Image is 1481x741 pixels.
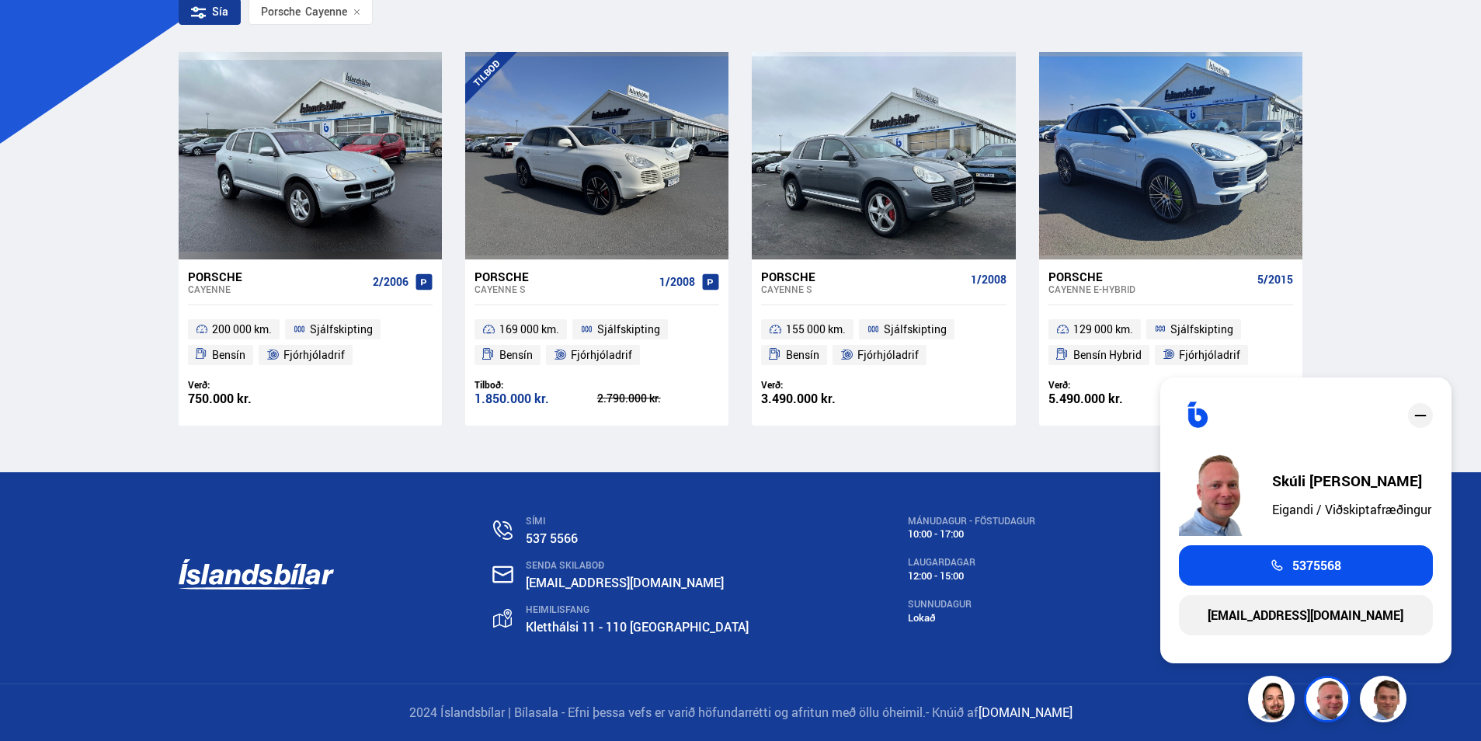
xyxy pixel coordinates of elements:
a: Kletthálsi 11 - 110 [GEOGRAPHIC_DATA] [526,618,749,635]
div: Verð: [188,379,311,391]
div: Verð: [761,379,884,391]
div: Cayenne [188,284,367,294]
span: 2/2006 [373,276,408,288]
div: 3.490.000 kr. [761,392,884,405]
div: Porsche [261,5,301,18]
div: Skúli [PERSON_NAME] [1272,473,1431,489]
div: Cayenne E-HYBRID [1048,284,1251,294]
div: SÍMI [526,516,749,527]
div: Lokað [908,612,1035,624]
span: Cayenne [261,5,347,18]
div: 10:00 - 17:00 [908,528,1035,540]
div: Tilboð: [475,379,597,391]
span: 1/2008 [659,276,695,288]
div: LAUGARDAGAR [908,557,1035,568]
span: 169 000 km. [499,320,559,339]
div: Porsche [761,270,964,284]
span: 155 000 km. [786,320,846,339]
a: Porsche Cayenne 2/2006 200 000 km. Sjálfskipting Bensín Fjórhjóladrif Verð: 750.000 kr. [179,259,442,426]
img: siFngHWaQ9KaOqBr.png [1306,678,1353,725]
p: 2024 Íslandsbílar | Bílasala - Efni þessa vefs er varið höfundarrétti og afritun með öllu óheimil. [179,704,1303,722]
div: 2.790.000 kr. [597,393,720,404]
img: nHj8e-n-aHgjukTg.svg [492,565,513,583]
span: Bensín [499,346,533,364]
img: FbJEzSuNWCJXmdc-.webp [1362,678,1409,725]
span: Fjórhjóladrif [1179,346,1240,364]
div: Porsche [188,270,367,284]
div: Porsche [1048,270,1251,284]
span: 5375568 [1292,558,1341,572]
span: Fjórhjóladrif [283,346,345,364]
img: n0V2lOsqF3l1V2iz.svg [493,520,513,540]
span: - Knúið af [926,704,979,721]
a: 5375568 [1179,545,1433,586]
span: Sjálfskipting [1170,320,1233,339]
div: close [1408,403,1433,428]
a: [EMAIL_ADDRESS][DOMAIN_NAME] [1179,595,1433,635]
span: Fjórhjóladrif [571,346,632,364]
div: Verð: [1048,379,1171,391]
button: Opna LiveChat spjallviðmót [12,6,59,53]
a: [DOMAIN_NAME] [979,704,1073,721]
span: Bensín [786,346,819,364]
div: 12:00 - 15:00 [908,570,1035,582]
img: gp4YpyYFnEr45R34.svg [493,609,512,628]
div: Cayenne S [761,284,964,294]
span: 5/2015 [1257,273,1293,286]
span: 200 000 km. [212,320,272,339]
div: Porsche [475,270,653,284]
div: Cayenne S [475,284,653,294]
a: Porsche Cayenne S 1/2008 155 000 km. Sjálfskipting Bensín Fjórhjóladrif Verð: 3.490.000 kr. [752,259,1015,426]
img: nhp88E3Fdnt1Opn2.png [1250,678,1297,725]
div: 1.850.000 kr. [475,392,597,405]
span: Bensín Hybrid [1073,346,1142,364]
span: Fjórhjóladrif [857,346,919,364]
a: [EMAIL_ADDRESS][DOMAIN_NAME] [526,574,724,591]
span: 129 000 km. [1073,320,1133,339]
span: Bensín [212,346,245,364]
div: 5.490.000 kr. [1048,392,1171,405]
div: Eigandi / Viðskiptafræðingur [1272,503,1431,517]
span: Sjálfskipting [310,320,373,339]
span: Sjálfskipting [597,320,660,339]
div: 750.000 kr. [188,392,311,405]
span: 1/2008 [971,273,1006,286]
a: 537 5566 [526,530,578,547]
div: MÁNUDAGUR - FÖSTUDAGUR [908,516,1035,527]
a: Porsche Cayenne E-HYBRID 5/2015 129 000 km. Sjálfskipting Bensín Hybrid Fjórhjóladrif Verð: 5.490... [1039,259,1302,426]
div: SENDA SKILABOÐ [526,560,749,571]
span: Sjálfskipting [884,320,947,339]
img: siFngHWaQ9KaOqBr.png [1179,450,1257,536]
div: SUNNUDAGUR [908,599,1035,610]
a: Porsche Cayenne S 1/2008 169 000 km. Sjálfskipting Bensín Fjórhjóladrif Tilboð: 1.850.000 kr. 2.7... [465,259,728,426]
div: HEIMILISFANG [526,604,749,615]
